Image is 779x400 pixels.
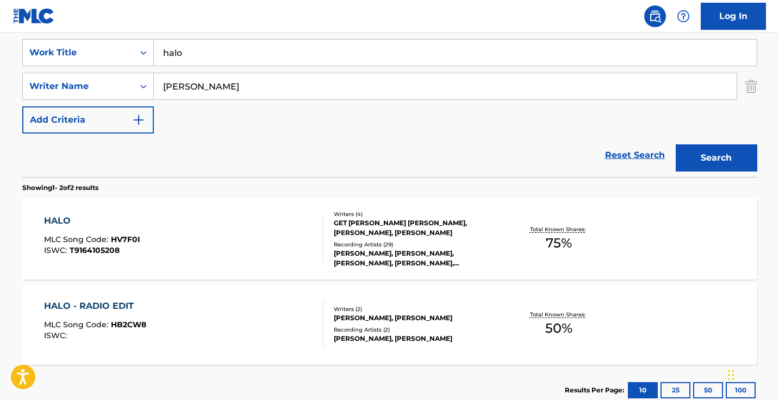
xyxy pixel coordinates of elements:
button: 50 [693,382,723,398]
a: HALO - RADIO EDITMLC Song Code:HB2CW8ISWC:Writers (2)[PERSON_NAME], [PERSON_NAME]Recording Artist... [22,283,757,365]
div: Recording Artists ( 2 ) [334,326,498,334]
span: ISWC : [44,331,70,340]
a: HALOMLC Song Code:HV7F0IISWC:T9164105208Writers (4)GET [PERSON_NAME] [PERSON_NAME], [PERSON_NAME]... [22,198,757,280]
div: [PERSON_NAME], [PERSON_NAME] [334,313,498,323]
a: Log In [701,3,766,30]
button: Add Criteria [22,106,154,134]
div: [PERSON_NAME], [PERSON_NAME], [PERSON_NAME], [PERSON_NAME], [PERSON_NAME], [PERSON_NAME], [PERSON... [334,249,498,268]
p: Results Per Page: [565,385,627,395]
div: Writer Name [29,80,127,93]
span: T9164105208 [70,245,120,255]
div: Writers ( 2 ) [334,305,498,313]
p: Showing 1 - 2 of 2 results [22,183,98,193]
img: help [677,10,690,23]
iframe: Chat Widget [725,348,779,400]
span: MLC Song Code : [44,234,111,244]
img: search [649,10,662,23]
div: Drag [728,359,734,391]
div: Work Title [29,46,127,59]
div: Writers ( 4 ) [334,210,498,218]
span: 50 % [545,319,572,338]
div: HALO [44,214,140,227]
p: Total Known Shares: [530,225,588,233]
button: Search [676,144,757,172]
img: Delete Criterion [745,73,757,100]
span: 75 % [546,233,572,253]
div: GET [PERSON_NAME] [PERSON_NAME], [PERSON_NAME], [PERSON_NAME] [334,218,498,238]
a: Reset Search [600,143,670,167]
a: Public Search [644,5,666,27]
img: MLC Logo [13,8,55,24]
span: HV7F0I [111,234,140,244]
span: ISWC : [44,245,70,255]
form: Search Form [22,39,757,177]
div: [PERSON_NAME], [PERSON_NAME] [334,334,498,344]
span: MLC Song Code : [44,320,111,329]
div: Recording Artists ( 29 ) [334,240,498,249]
div: HALO - RADIO EDIT [44,300,146,313]
img: 9d2ae6d4665cec9f34b9.svg [132,113,145,126]
div: Help [672,5,694,27]
button: 10 [628,382,658,398]
p: Total Known Shares: [530,310,588,319]
button: 25 [660,382,690,398]
span: HB2CW8 [111,320,146,329]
